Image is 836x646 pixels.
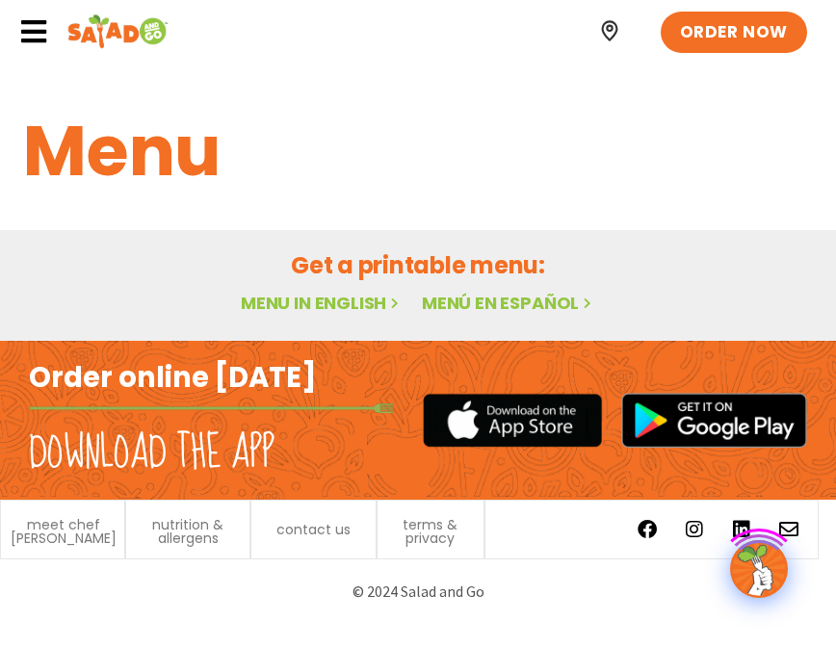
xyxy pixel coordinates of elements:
a: nutrition & allergens [136,518,240,545]
h2: Get a printable menu: [23,248,813,282]
a: meet chef [PERSON_NAME] [11,518,117,545]
a: terms & privacy [387,518,475,545]
a: Menú en español [422,291,595,315]
img: google_play [621,393,807,448]
a: contact us [276,523,351,536]
a: Menu in English [241,291,403,315]
p: © 2024 Salad and Go [19,579,817,605]
img: appstore [423,391,602,450]
h2: Order online [DATE] [29,360,317,397]
span: ORDER NOW [680,21,788,44]
img: Header logo [67,13,169,51]
img: fork [29,403,394,413]
h2: Download the app [29,426,274,480]
h1: Menu [23,99,813,203]
a: ORDER NOW [661,12,807,54]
